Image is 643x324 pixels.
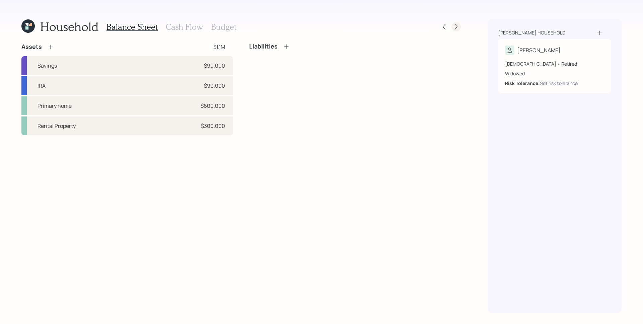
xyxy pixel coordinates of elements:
[505,70,604,77] div: Widowed
[40,19,98,34] h1: Household
[38,82,46,90] div: IRA
[201,122,225,130] div: $300,000
[213,43,225,51] div: $1.1M
[38,102,72,110] div: Primary home
[166,22,203,32] h3: Cash Flow
[38,62,57,70] div: Savings
[204,62,225,70] div: $90,000
[38,122,76,130] div: Rental Property
[204,82,225,90] div: $90,000
[211,22,236,32] h3: Budget
[505,60,604,67] div: [DEMOGRAPHIC_DATA] • Retired
[21,43,42,51] h4: Assets
[249,43,278,50] h4: Liabilities
[498,29,565,36] div: [PERSON_NAME] household
[106,22,158,32] h3: Balance Sheet
[540,80,578,87] div: Set risk tolerance
[517,46,561,54] div: [PERSON_NAME]
[201,102,225,110] div: $600,000
[505,80,540,86] b: Risk Tolerance:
